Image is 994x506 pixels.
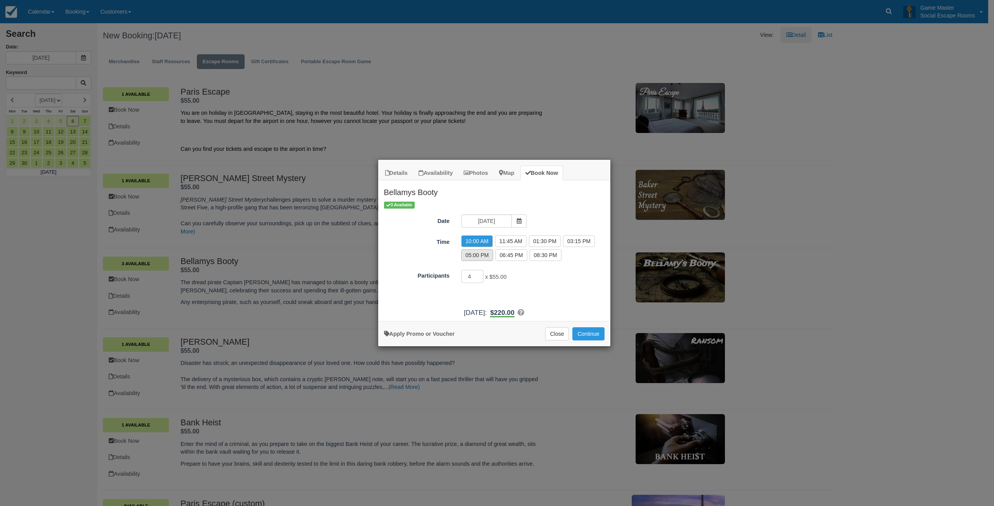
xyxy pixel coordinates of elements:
a: Photos [459,166,493,181]
label: 06:45 PM [495,249,527,261]
span: x $55.00 [485,274,506,280]
b: $220.00 [490,309,514,317]
label: 11:45 AM [495,235,527,247]
a: Details [380,166,413,181]
label: 10:00 AM [461,235,493,247]
input: Participants [461,270,484,283]
label: 08:30 PM [530,249,561,261]
span: 3 Available [384,202,415,208]
label: 05:00 PM [461,249,493,261]
span: [DATE] [464,309,485,316]
a: Availability [414,166,458,181]
div: Item Modal [378,180,610,317]
label: Time [378,235,455,246]
label: 03:15 PM [563,235,595,247]
a: Apply Voucher [384,331,455,337]
button: Close [545,327,569,340]
a: Book Now [520,166,563,181]
label: 01:30 PM [529,235,561,247]
a: Map [494,166,520,181]
div: : [378,308,610,318]
button: Add to Booking [572,327,604,340]
h2: Bellamys Booty [378,180,610,200]
label: Participants [378,269,455,280]
label: Date [378,214,455,225]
